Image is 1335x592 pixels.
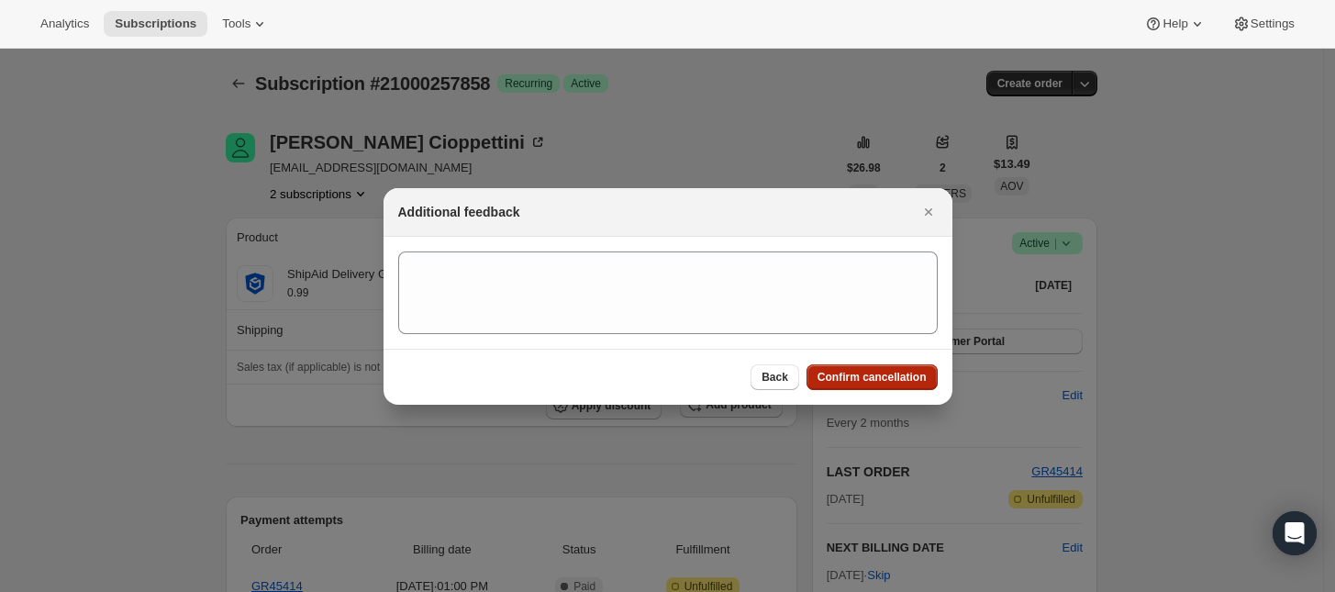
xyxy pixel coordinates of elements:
div: Open Intercom Messenger [1273,511,1317,555]
span: Settings [1251,17,1295,31]
button: Back [751,364,799,390]
span: Confirm cancellation [818,370,927,385]
button: Subscriptions [104,11,207,37]
button: Settings [1221,11,1306,37]
span: Back [762,370,788,385]
span: Help [1163,17,1187,31]
h2: Additional feedback [398,203,520,221]
button: Confirm cancellation [807,364,938,390]
button: Help [1133,11,1217,37]
span: Tools [222,17,250,31]
button: Tools [211,11,280,37]
span: Analytics [40,17,89,31]
span: Subscriptions [115,17,196,31]
button: Close [916,199,941,225]
button: Analytics [29,11,100,37]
